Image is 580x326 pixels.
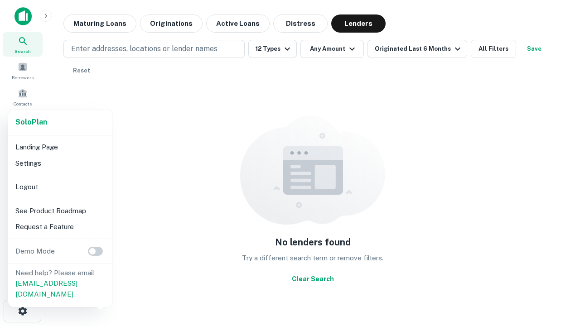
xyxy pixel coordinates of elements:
p: Need help? Please email [15,268,105,300]
li: See Product Roadmap [12,203,109,219]
li: Logout [12,179,109,195]
iframe: Chat Widget [535,254,580,297]
li: Landing Page [12,139,109,155]
p: Demo Mode [12,246,58,257]
li: Settings [12,155,109,172]
strong: Solo Plan [15,118,47,126]
a: SoloPlan [15,117,47,128]
li: Request a Feature [12,219,109,235]
a: [EMAIL_ADDRESS][DOMAIN_NAME] [15,279,77,298]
